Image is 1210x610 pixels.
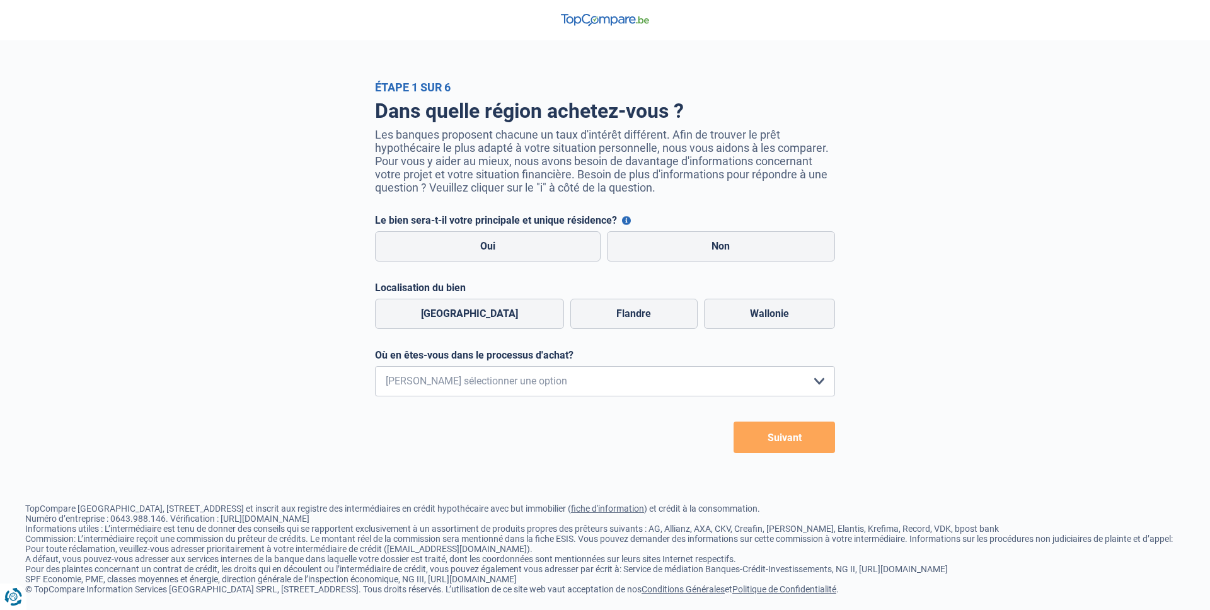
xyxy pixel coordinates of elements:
p: Les banques proposent chacune un taux d'intérêt différent. Afin de trouver le prêt hypothécaire l... [375,128,835,194]
label: Flandre [570,299,697,329]
label: [GEOGRAPHIC_DATA] [375,299,564,329]
button: Suivant [734,422,835,453]
label: Où en êtes-vous dans le processus d'achat? [375,349,835,361]
a: fiche d'information [571,504,644,514]
a: Conditions Générales [642,584,725,594]
button: Le bien sera-t-il votre principale et unique résidence? [622,216,631,225]
h1: Dans quelle région achetez-vous ? [375,99,835,123]
label: Non [607,231,836,262]
label: Localisation du bien [375,282,835,294]
div: Étape 1 sur 6 [375,81,835,94]
label: Le bien sera-t-il votre principale et unique résidence? [375,214,835,226]
label: Oui [375,231,601,262]
img: TopCompare Logo [561,14,649,26]
a: Politique de Confidentialité [732,584,836,594]
label: Wallonie [704,299,835,329]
